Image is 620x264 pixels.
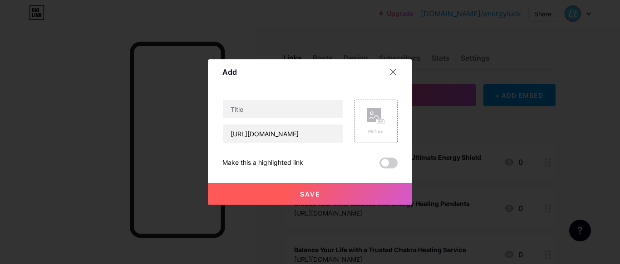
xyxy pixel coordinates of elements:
[222,158,303,168] div: Make this a highlighted link
[223,125,343,143] input: URL
[367,128,385,135] div: Picture
[300,190,320,198] span: Save
[222,67,237,77] div: Add
[208,183,412,205] button: Save
[223,100,343,118] input: Title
